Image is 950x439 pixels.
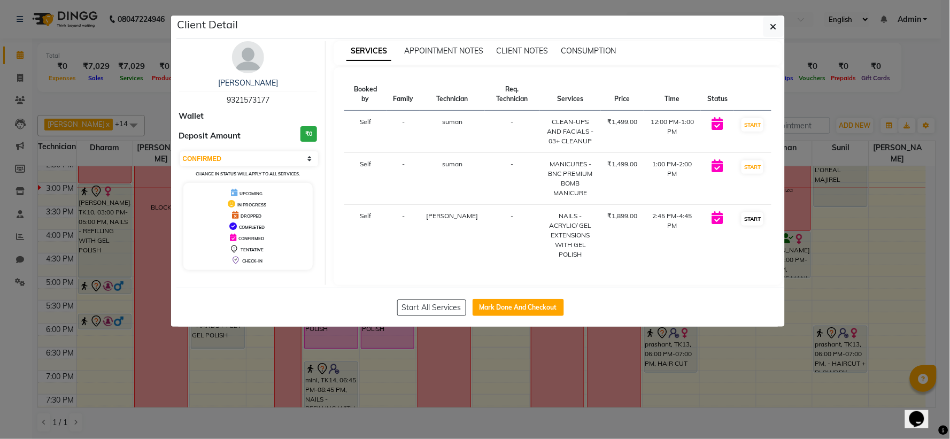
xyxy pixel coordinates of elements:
[496,46,548,56] span: CLIENT NOTES
[607,159,637,169] div: ₹1,499.00
[346,42,391,61] span: SERVICES
[300,126,317,142] h3: ₹0
[387,111,420,153] td: -
[237,202,266,207] span: IN PROGRESS
[905,396,939,428] iframe: chat widget
[601,78,644,111] th: Price
[701,78,734,111] th: Status
[344,205,387,266] td: Self
[561,46,616,56] span: CONSUMPTION
[485,153,540,205] td: -
[644,205,701,266] td: 2:45 PM-4:45 PM
[485,205,540,266] td: -
[546,117,594,146] div: CLEAN-UPS AND FACIALS - 03+ CLEANUP
[442,160,462,168] span: suman
[546,211,594,259] div: NAILS - ACRYLIC/ GEL EXTENSIONS WITH GEL POLISH
[485,78,540,111] th: Req. Technician
[397,299,466,316] button: Start All Services
[427,212,478,220] span: [PERSON_NAME]
[238,236,264,241] span: CONFIRMED
[473,299,564,316] button: Mark Done And Checkout
[607,211,637,221] div: ₹1,899.00
[232,41,264,73] img: avatar
[644,78,701,111] th: Time
[241,213,261,219] span: DROPPED
[240,191,262,196] span: UPCOMING
[344,153,387,205] td: Self
[179,110,204,122] span: Wallet
[218,78,278,88] a: [PERSON_NAME]
[742,160,763,174] button: START
[742,212,763,226] button: START
[227,95,269,105] span: 9321573177
[241,247,264,252] span: TENTATIVE
[387,205,420,266] td: -
[387,78,420,111] th: Family
[179,130,241,142] span: Deposit Amount
[344,78,387,111] th: Booked by
[242,258,262,264] span: CHECK-IN
[344,111,387,153] td: Self
[742,118,763,132] button: START
[607,117,637,127] div: ₹1,499.00
[177,17,238,33] h5: Client Detail
[239,225,265,230] span: COMPLETED
[540,78,601,111] th: Services
[420,78,485,111] th: Technician
[196,171,300,176] small: Change in status will apply to all services.
[546,159,594,198] div: MANICURES - BNC PREMIUM BOMB MANICURE
[644,153,701,205] td: 1:00 PM-2:00 PM
[442,118,462,126] span: suman
[644,111,701,153] td: 12:00 PM-1:00 PM
[404,46,483,56] span: APPOINTMENT NOTES
[387,153,420,205] td: -
[485,111,540,153] td: -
